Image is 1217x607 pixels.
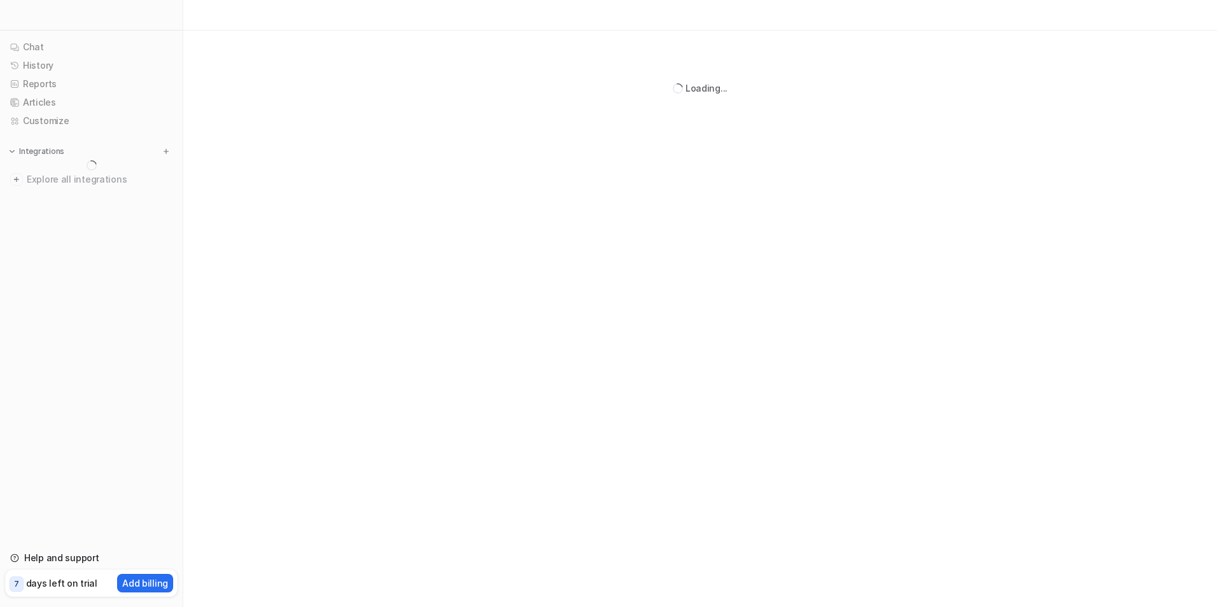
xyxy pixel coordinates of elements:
[5,38,178,56] a: Chat
[27,169,172,190] span: Explore all integrations
[5,57,178,74] a: History
[5,549,178,567] a: Help and support
[162,147,171,156] img: menu_add.svg
[14,578,19,590] p: 7
[686,81,728,95] div: Loading...
[5,94,178,111] a: Articles
[117,574,173,592] button: Add billing
[5,171,178,188] a: Explore all integrations
[10,173,23,186] img: explore all integrations
[19,146,64,157] p: Integrations
[26,576,97,590] p: days left on trial
[5,145,68,158] button: Integrations
[8,147,17,156] img: expand menu
[5,75,178,93] a: Reports
[5,112,178,130] a: Customize
[122,576,168,590] p: Add billing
